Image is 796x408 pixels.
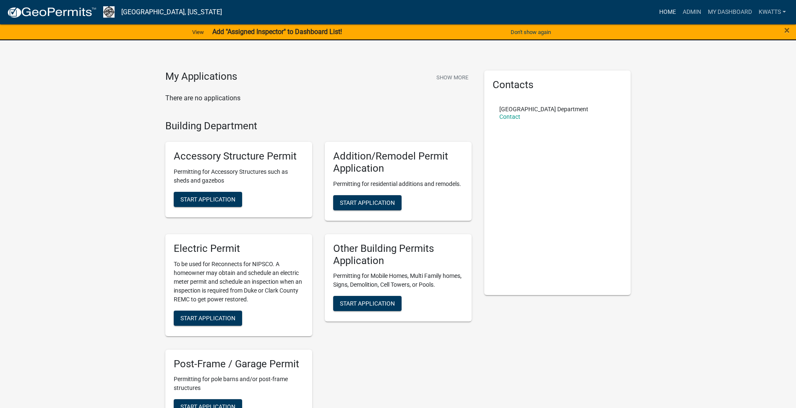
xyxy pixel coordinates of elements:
[180,196,235,203] span: Start Application
[174,150,304,162] h5: Accessory Structure Permit
[165,93,472,103] p: There are no applications
[174,243,304,255] h5: Electric Permit
[784,24,790,36] span: ×
[174,192,242,207] button: Start Application
[755,4,789,20] a: Kwatts
[784,25,790,35] button: Close
[174,311,242,326] button: Start Application
[507,25,554,39] button: Don't show again
[333,296,402,311] button: Start Application
[189,25,207,39] a: View
[340,300,395,307] span: Start Application
[165,71,237,83] h4: My Applications
[333,180,463,188] p: Permitting for residential additions and remodels.
[165,120,472,132] h4: Building Department
[340,199,395,206] span: Start Application
[333,150,463,175] h5: Addition/Remodel Permit Application
[174,375,304,392] p: Permitting for pole barns and/or post-frame structures
[103,6,115,18] img: Newton County, Indiana
[499,113,520,120] a: Contact
[499,106,588,112] p: [GEOGRAPHIC_DATA] Department
[656,4,679,20] a: Home
[333,195,402,210] button: Start Application
[493,79,623,91] h5: Contacts
[180,314,235,321] span: Start Application
[705,4,755,20] a: My Dashboard
[333,272,463,289] p: Permitting for Mobile Homes, Multi Family homes, Signs, Demolition, Cell Towers, or Pools.
[121,5,222,19] a: [GEOGRAPHIC_DATA], [US_STATE]
[212,28,342,36] strong: Add "Assigned Inspector" to Dashboard List!
[333,243,463,267] h5: Other Building Permits Application
[679,4,705,20] a: Admin
[433,71,472,84] button: Show More
[174,260,304,304] p: To be used for Reconnects for NIPSCO. A homeowner may obtain and schedule an electric meter permi...
[174,358,304,370] h5: Post-Frame / Garage Permit
[174,167,304,185] p: Permitting for Accessory Structures such as sheds and gazebos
